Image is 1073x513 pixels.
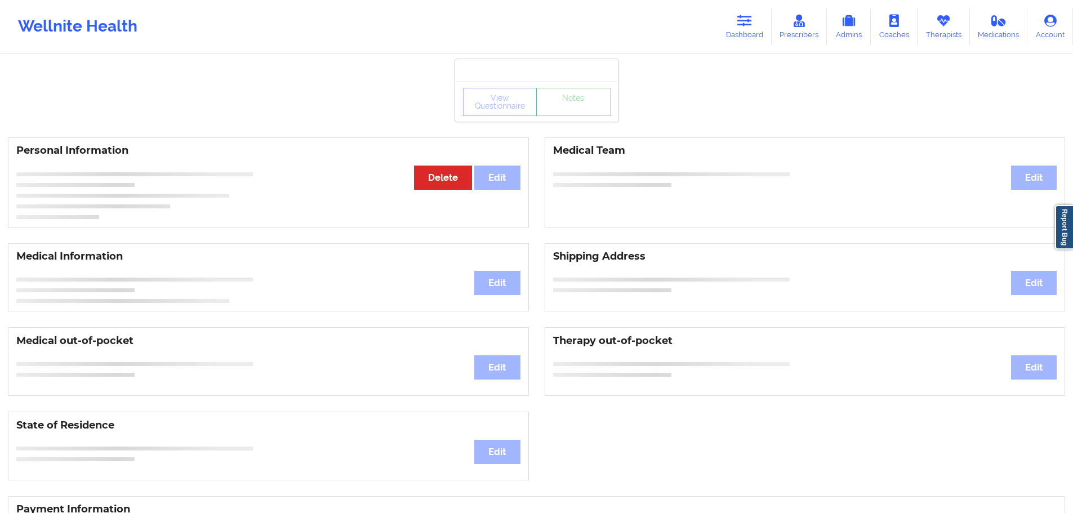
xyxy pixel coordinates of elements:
[970,8,1028,45] a: Medications
[16,334,520,347] h3: Medical out-of-pocket
[16,144,520,157] h3: Personal Information
[871,8,918,45] a: Coaches
[718,8,772,45] a: Dashboard
[918,8,970,45] a: Therapists
[16,419,520,432] h3: State of Residence
[553,334,1057,347] h3: Therapy out-of-pocket
[1055,205,1073,249] a: Report Bug
[16,250,520,263] h3: Medical Information
[772,8,827,45] a: Prescribers
[827,8,871,45] a: Admins
[553,250,1057,263] h3: Shipping Address
[553,144,1057,157] h3: Medical Team
[414,166,472,190] button: Delete
[1027,8,1073,45] a: Account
